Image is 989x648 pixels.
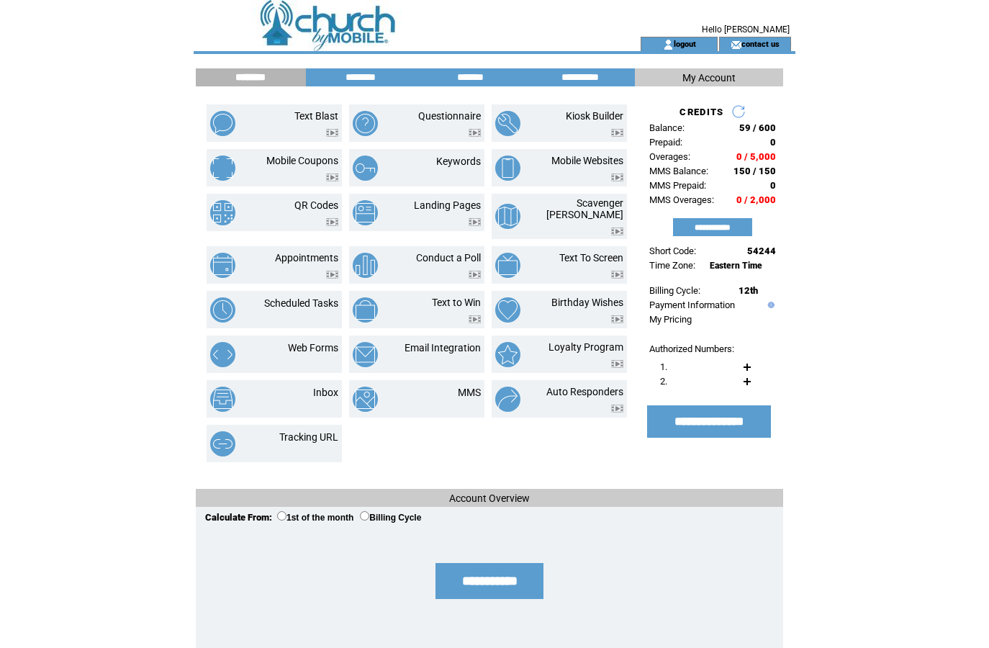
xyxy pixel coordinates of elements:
label: 1st of the month [277,513,353,523]
span: 59 / 600 [739,122,776,133]
img: email-integration.png [353,342,378,367]
img: loyalty-program.png [495,342,520,367]
a: MMS [458,387,481,398]
span: MMS Prepaid: [649,180,706,191]
img: video.png [469,218,481,226]
span: 150 / 150 [733,166,776,176]
a: Keywords [436,156,481,167]
img: text-blast.png [210,111,235,136]
img: mobile-coupons.png [210,156,235,181]
span: 0 / 5,000 [736,151,776,162]
img: video.png [326,129,338,137]
img: auto-responders.png [495,387,520,412]
span: 2. [660,376,667,387]
a: Scavenger [PERSON_NAME] [546,197,623,220]
a: Payment Information [649,300,735,310]
span: Hello [PERSON_NAME] [702,24,790,35]
a: Birthday Wishes [551,297,623,308]
a: Text Blast [294,110,338,122]
span: 54244 [747,246,776,256]
img: scheduled-tasks.png [210,297,235,323]
a: Scheduled Tasks [264,297,338,309]
a: Web Forms [288,342,338,354]
a: My Pricing [649,314,692,325]
a: Text to Win [432,297,481,308]
img: web-forms.png [210,342,235,367]
a: Landing Pages [414,199,481,211]
span: Prepaid: [649,137,682,148]
span: Calculate From: [205,512,272,523]
img: video.png [611,360,623,368]
span: Overages: [649,151,690,162]
img: video.png [469,315,481,323]
img: text-to-win.png [353,297,378,323]
img: landing-pages.png [353,200,378,225]
span: Account Overview [449,492,530,504]
span: My Account [682,72,736,84]
img: text-to-screen.png [495,253,520,278]
a: QR Codes [294,199,338,211]
span: MMS Balance: [649,166,708,176]
a: Tracking URL [279,431,338,443]
a: logout [674,39,696,48]
img: contact_us_icon.gif [731,39,741,50]
img: keywords.png [353,156,378,181]
img: inbox.png [210,387,235,412]
a: Conduct a Poll [416,252,481,264]
img: help.gif [764,302,775,308]
span: 0 [770,137,776,148]
span: CREDITS [679,107,723,117]
img: video.png [469,129,481,137]
img: questionnaire.png [353,111,378,136]
a: Appointments [275,252,338,264]
span: MMS Overages: [649,194,714,205]
img: qr-codes.png [210,200,235,225]
a: Inbox [313,387,338,398]
a: Loyalty Program [548,341,623,353]
img: account_icon.gif [663,39,674,50]
input: 1st of the month [277,511,286,521]
img: video.png [611,405,623,413]
img: scavenger-hunt.png [495,204,520,229]
img: video.png [326,271,338,279]
span: 1. [660,361,667,372]
img: tracking-url.png [210,431,235,456]
span: Short Code: [649,246,696,256]
img: video.png [611,228,623,235]
img: mobile-websites.png [495,156,520,181]
img: video.png [469,271,481,279]
img: video.png [611,174,623,181]
img: mms.png [353,387,378,412]
span: Billing Cycle: [649,285,700,296]
span: 0 / 2,000 [736,194,776,205]
span: Time Zone: [649,260,695,271]
img: appointments.png [210,253,235,278]
a: Mobile Coupons [266,155,338,166]
span: Authorized Numbers: [649,343,734,354]
img: video.png [326,174,338,181]
img: conduct-a-poll.png [353,253,378,278]
img: video.png [611,271,623,279]
a: contact us [741,39,780,48]
a: Questionnaire [418,110,481,122]
img: birthday-wishes.png [495,297,520,323]
a: Mobile Websites [551,155,623,166]
span: 12th [739,285,758,296]
span: Eastern Time [710,261,762,271]
a: Text To Screen [559,252,623,264]
label: Billing Cycle [360,513,421,523]
img: video.png [611,315,623,323]
img: video.png [611,129,623,137]
span: Balance: [649,122,685,133]
span: 0 [770,180,776,191]
img: video.png [326,218,338,226]
a: Auto Responders [546,386,623,397]
a: Email Integration [405,342,481,354]
img: kiosk-builder.png [495,111,520,136]
input: Billing Cycle [360,511,369,521]
a: Kiosk Builder [566,110,623,122]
